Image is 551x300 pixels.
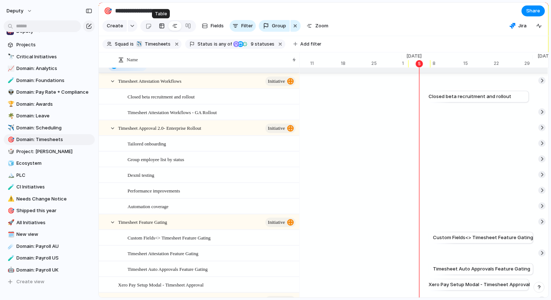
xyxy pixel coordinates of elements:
[272,22,286,30] span: Group
[7,195,14,203] button: ⚠️
[214,41,218,47] span: is
[521,5,545,16] button: Share
[16,65,92,72] span: Domain: Analytics
[7,254,14,262] button: 🧪
[4,170,95,181] div: 🏔️PLC
[8,242,13,250] div: ☄️
[7,160,14,167] button: 🧊
[8,218,13,227] div: 🚀
[16,195,92,203] span: Needs Change Notice
[241,22,253,30] span: Filter
[128,233,211,242] span: Custom Fields<> Timesheet Feature Gating
[16,89,92,96] span: Domain: Pay Rate + Compliance
[4,205,95,216] a: 🎯Shipped this year
[8,100,13,108] div: 🏆
[16,160,92,167] span: Ecosystem
[16,266,92,274] span: Domain: Payroll UK
[16,243,92,250] span: Domain: Payroll AU
[4,194,95,204] a: ⚠️Needs Change Notice
[524,60,533,67] div: 29
[16,278,44,285] span: Create view
[433,234,533,241] span: Custom Fields<> Timesheet Feature Gating
[265,77,296,86] button: initiative
[507,20,529,31] button: Jira
[4,253,95,264] a: 🧪Domain: Payroll US
[371,60,402,67] div: 25
[433,232,528,243] a: Custom Fields<> Timesheet Feature Gating
[118,124,201,132] span: Timesheet Approval 2.0- Enterprise Rollout
[128,186,180,195] span: Performance improvements
[4,229,95,240] a: 🗓️New view
[8,266,13,274] div: 🤖
[4,63,95,74] a: 📈Domain: Analytics
[16,124,92,132] span: Domain: Scheduling
[4,217,95,228] div: 🚀All Initiatives
[4,158,95,169] div: 🧊Ecosystem
[8,183,13,191] div: 🧪
[4,134,95,145] a: 🎯Domain: Timesheets
[7,243,14,250] button: ☄️
[104,6,112,16] div: 🎯
[429,279,524,290] a: Xero Pay Setup Modal - Timesheet Approval
[7,65,14,72] button: 📈
[8,207,13,215] div: 🎯
[341,60,371,67] div: 18
[7,53,14,61] button: 🔭
[4,241,95,252] a: ☄️Domain: Payroll AU
[211,22,224,30] span: Fields
[8,159,13,168] div: 🧊
[4,39,95,50] a: Projects
[8,88,13,97] div: 👽
[4,75,95,86] a: 🧪Domain: Foundations
[230,20,256,32] button: Filter
[8,171,13,179] div: 🏔️
[145,41,171,47] span: Timesheets
[7,266,14,274] button: 🤖
[429,91,524,102] a: Closed beta recruitment and rollout
[128,171,154,179] span: Dexml testing
[16,207,92,214] span: Shipped this year
[118,77,181,85] span: Timesheet Attestation Workflows
[232,40,276,48] button: 9 statuses
[7,77,14,84] button: 🧪
[402,60,433,67] div: 1
[199,20,227,32] button: Fields
[107,22,123,30] span: Create
[16,112,92,120] span: Domain: Leave
[4,146,95,157] a: 🎲Project: [PERSON_NAME]
[4,110,95,121] a: 🌴Domain: Leave
[304,20,331,32] button: Zoom
[7,172,14,179] button: 🏔️
[102,20,127,32] button: Create
[129,40,135,48] button: is
[4,276,95,287] button: Create view
[118,218,167,226] span: Timesheet Feature Gating
[127,56,138,63] span: Name
[7,148,14,155] button: 🎲
[16,219,92,226] span: All Initiatives
[4,265,95,276] a: 🤖Domain: Payroll UK
[8,112,13,120] div: 🌴
[16,231,92,238] span: New view
[128,108,217,116] span: Timesheet Attestation Workflows - GA Rollout
[416,60,423,67] div: 5
[7,136,14,143] button: 🎯
[128,249,198,257] span: Timesheet Attestation Feature Gating
[134,40,172,48] button: ✈️Timesheets
[3,5,36,17] button: deputy
[268,123,285,133] span: initiative
[268,217,285,227] span: initiative
[7,219,14,226] button: 🚀
[16,41,92,48] span: Projects
[4,99,95,110] a: 🏆Domain: Awards
[8,124,13,132] div: ✈️
[315,22,328,30] span: Zoom
[259,20,290,32] button: Group
[4,87,95,98] div: 👽Domain: Pay Rate + Compliance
